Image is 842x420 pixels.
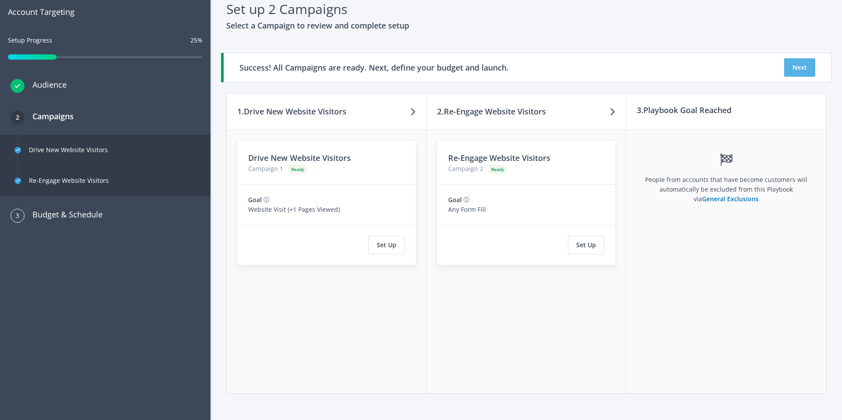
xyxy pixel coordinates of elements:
[448,164,478,173] span: Campaign
[226,19,826,32] h3: Select a Campaign to review and complete setup
[448,152,605,164] h3: Re-Engage Website Visitors
[448,205,605,214] p: Any Form Fill
[291,166,304,172] span: Ready
[25,110,74,122] h3: Campaigns
[29,139,108,160] div: Drive New Website Visitors
[239,61,509,74] h3: Success! All Campaigns are ready. Next, define your budget and launch.
[448,195,462,205] h4: Goal
[637,104,731,116] h3: 3. Playbook Goal Reached
[8,6,203,18] span: Account Targeting
[25,208,103,221] h3: Budget & Schedule
[16,110,19,125] span: 2
[491,166,504,172] span: Ready
[190,36,203,45] div: 25%
[784,58,815,77] button: Next
[437,105,546,117] h3: 2. Re-Engage Website Visitors
[480,164,483,173] span: 2
[248,205,405,214] p: Website Visit (+1 Pages Viewed)
[8,36,52,53] div: Setup Progress
[237,105,346,117] h3: 1. Drive New Website Visitors
[280,164,283,173] span: 1
[568,236,604,254] button: Set Up
[29,170,109,191] div: Re-Engage Website Visitors
[368,236,405,254] button: Set Up
[645,175,807,204] p: People from accounts that have become customers will automatically be excluded from this Playbook...
[16,209,19,223] span: 3
[248,164,278,173] span: Campaign
[702,195,759,203] a: General Exclusions
[248,195,262,205] h4: Goal
[25,78,67,91] h3: Audience
[248,152,405,164] h3: Drive New Website Visitors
